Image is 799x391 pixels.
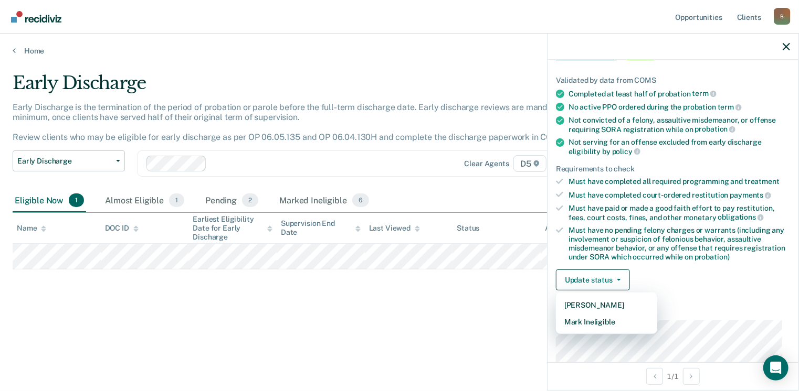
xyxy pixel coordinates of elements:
[646,368,663,385] button: Previous Opportunity
[556,50,617,60] span: Early Discharge
[692,89,717,97] span: term
[774,8,791,25] button: Profile dropdown button
[569,116,790,134] div: Not convicted of a felony, assaultive misdemeanor, or offense requiring SORA registration while on
[352,193,369,207] span: 6
[105,224,139,233] div: DOC ID
[556,269,630,290] button: Update status
[369,224,420,233] div: Last Viewed
[513,155,546,172] span: D5
[569,204,790,222] div: Must have paid or made a good faith effort to pay restitution, fees, court costs, fines, and othe...
[695,253,730,261] span: probation)
[744,177,780,186] span: treatment
[683,368,700,385] button: Next Opportunity
[569,138,790,156] div: Not serving for an offense excluded from early discharge eligibility by
[569,190,790,200] div: Must have completed court-ordered restitution
[730,191,772,199] span: payments
[569,89,790,99] div: Completed at least half of probation
[13,189,86,212] div: Eligible Now
[13,72,612,102] div: Early Discharge
[774,8,791,25] div: B
[13,46,786,56] a: Home
[763,355,789,381] div: Open Intercom Messenger
[169,193,184,207] span: 1
[569,177,790,186] div: Must have completed all required programming and
[695,125,736,133] span: probation
[103,189,186,212] div: Almost Eligible
[457,224,479,233] div: Status
[718,213,764,221] span: obligations
[569,102,790,112] div: No active PPO ordered during the probation
[569,226,790,261] div: Must have no pending felony charges or warrants (including any involvement or suspicion of feloni...
[556,165,790,173] div: Requirements to check
[277,189,371,212] div: Marked Ineligible
[13,102,577,143] p: Early Discharge is the termination of the period of probation or parole before the full-term disc...
[17,157,112,166] span: Early Discharge
[465,159,509,168] div: Clear agents
[718,103,742,111] span: term
[556,313,657,330] button: Mark Ineligible
[612,147,640,156] span: policy
[11,11,61,23] img: Recidiviz
[242,193,258,207] span: 2
[281,219,361,237] div: Supervision End Date
[556,76,790,85] div: Validated by data from COMS
[556,297,657,313] button: [PERSON_NAME]
[17,224,46,233] div: Name
[548,362,798,390] div: 1 / 1
[556,307,790,316] dt: Supervision
[545,224,594,233] div: Assigned to
[69,193,84,207] span: 1
[193,215,272,241] div: Earliest Eligibility Date for Early Discharge
[203,189,260,212] div: Pending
